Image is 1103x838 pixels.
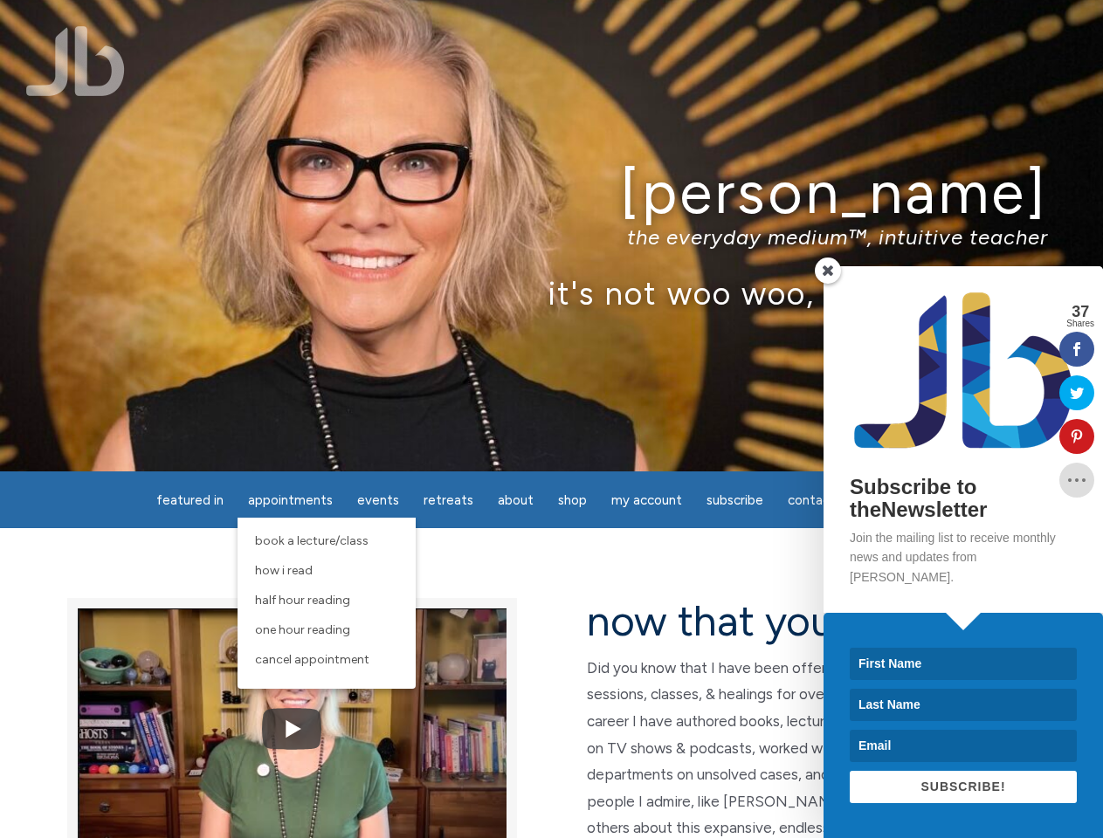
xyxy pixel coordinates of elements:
span: 37 [1066,304,1094,319]
h2: now that you are here… [587,598,1037,644]
span: Shop [558,492,587,508]
span: featured in [156,492,224,508]
input: First Name [850,648,1077,680]
span: Half Hour Reading [255,593,350,608]
a: About [487,484,544,518]
span: Book a Lecture/Class [255,533,369,548]
button: SUBSCRIBE! [850,771,1077,803]
span: Subscribe [707,492,763,508]
h1: [PERSON_NAME] [55,160,1048,225]
span: How I Read [255,563,313,578]
span: Shares [1066,319,1094,328]
h2: Subscribe to theNewsletter [850,476,1077,522]
input: Email [850,730,1077,762]
a: Events [347,484,410,518]
a: Shop [548,484,597,518]
p: it's not woo woo, it's true true™ [55,274,1048,312]
a: How I Read [246,556,407,586]
p: Join the mailing list to receive monthly news and updates from [PERSON_NAME]. [850,528,1077,587]
span: My Account [611,492,682,508]
a: Book a Lecture/Class [246,526,407,556]
a: Appointments [238,484,343,518]
img: Jamie Butler. The Everyday Medium [26,26,125,96]
a: One Hour Reading [246,615,407,645]
input: Last Name [850,689,1077,721]
a: My Account [601,484,693,518]
span: Cancel Appointment [255,652,369,667]
a: Subscribe [696,484,774,518]
span: One Hour Reading [255,622,350,637]
span: About [498,492,534,508]
p: the everyday medium™, intuitive teacher [55,224,1048,250]
span: Appointments [248,492,333,508]
a: Cancel Appointment [246,645,407,675]
span: SUBSCRIBE! [920,780,1005,793]
a: Retreats [413,484,484,518]
span: Retreats [424,492,473,508]
a: Half Hour Reading [246,586,407,615]
a: featured in [146,484,234,518]
span: Events [357,492,399,508]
